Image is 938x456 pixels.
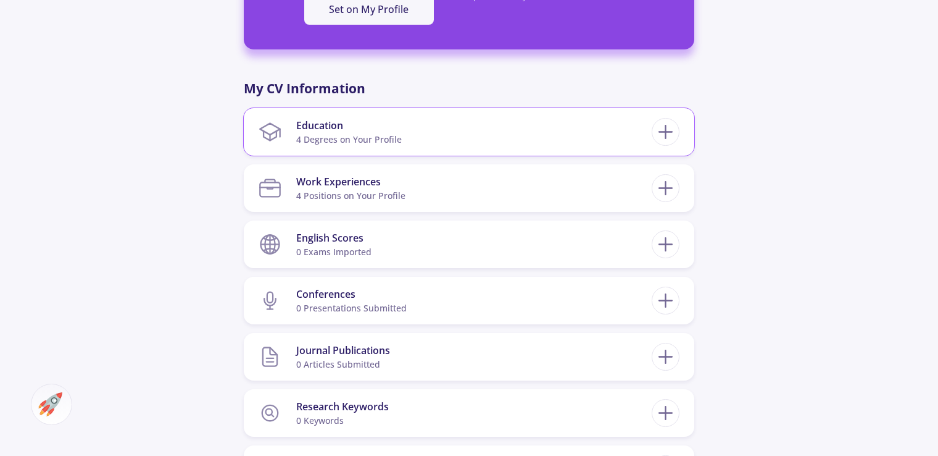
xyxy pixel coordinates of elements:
div: 0 keywords [296,414,389,427]
span: Set on My Profile [329,2,409,16]
div: 0 presentations submitted [296,302,407,315]
div: 4 Positions on Your Profile [296,189,405,202]
div: Education [296,118,402,133]
img: ac-market [38,392,62,416]
p: My CV Information [244,79,694,99]
div: Journal Publications [296,343,390,358]
div: Research Keywords [296,399,389,414]
div: Conferences [296,287,407,302]
div: 0 exams imported [296,245,371,258]
div: English Scores [296,230,371,245]
div: 4 Degrees on Your Profile [296,133,402,146]
div: Work Experiences [296,174,405,189]
div: 0 articles submitted [296,358,390,371]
